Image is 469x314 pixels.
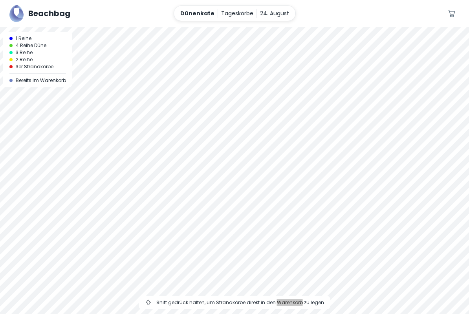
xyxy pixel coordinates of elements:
[16,42,46,49] span: 4 Reihe Düne
[28,7,70,19] h5: Beachbag
[16,77,66,84] span: Bereits im Warenkorb
[260,9,289,18] p: 24. August
[156,299,324,306] span: Shift gedrück halten, um Strandkörbe direkt in den Warenkorb zu legen
[16,35,31,42] span: 1 Reihe
[9,5,24,22] img: Beachbag
[16,49,33,56] span: 3 Reihe
[221,9,253,18] p: Tageskörbe
[16,63,53,70] span: 3er Strandkörbe
[16,56,33,63] span: 2 Reihe
[180,9,214,18] p: Dünenkate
